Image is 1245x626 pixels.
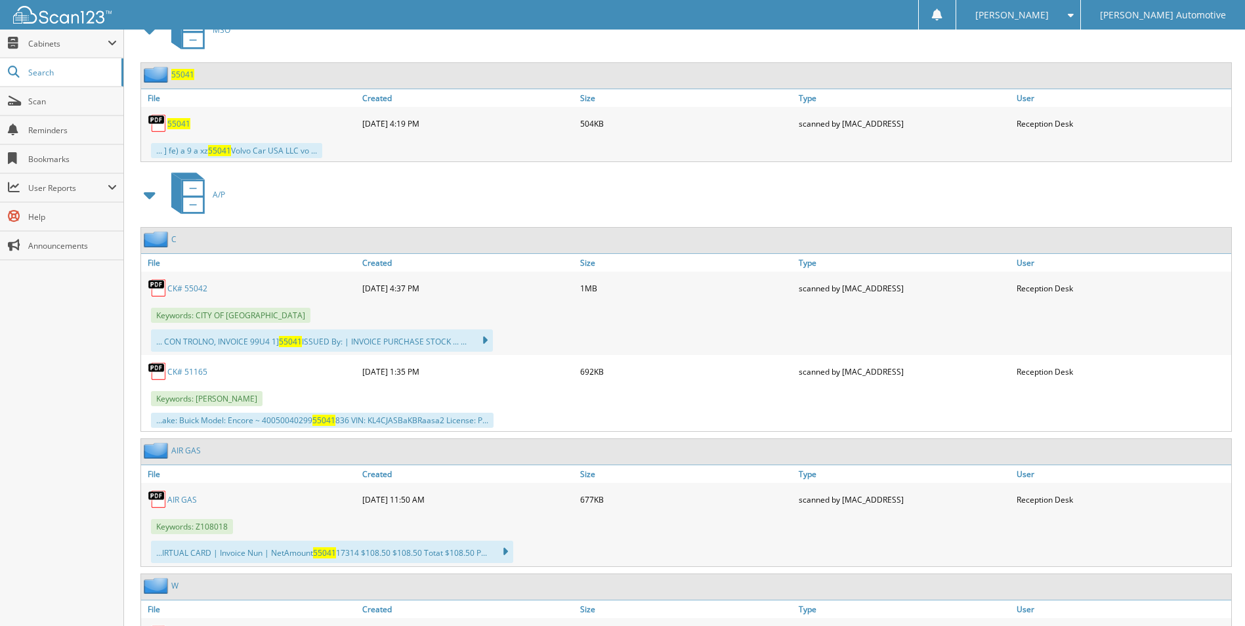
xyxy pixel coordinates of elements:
[359,465,577,483] a: Created
[795,254,1013,272] a: Type
[28,240,117,251] span: Announcements
[148,278,167,298] img: PDF.png
[795,89,1013,107] a: Type
[151,413,494,428] div: ...ake: Buick Model: Encore ~ 40050040299 836 VIN: KL4CJASBaKBRaasa2 License: P...
[577,89,795,107] a: Size
[151,308,310,323] span: Keywords: CITY OF [GEOGRAPHIC_DATA]
[359,486,577,512] div: [DATE] 11:50 AM
[28,182,108,194] span: User Reports
[359,600,577,618] a: Created
[1013,486,1231,512] div: Reception Desk
[148,114,167,133] img: PDF.png
[359,275,577,301] div: [DATE] 4:37 PM
[28,96,117,107] span: Scan
[577,254,795,272] a: Size
[577,486,795,512] div: 677KB
[313,547,336,558] span: 55041
[144,231,171,247] img: folder2.png
[577,110,795,136] div: 504KB
[171,445,201,456] a: AIR GAS
[1013,600,1231,618] a: User
[312,415,335,426] span: 55041
[163,4,230,56] a: MSO
[141,89,359,107] a: File
[141,465,359,483] a: File
[151,143,322,158] div: ... ] fe) a 9 a xz Volvo Car USA LLC vo ...
[28,211,117,222] span: Help
[171,234,177,245] a: C
[148,362,167,381] img: PDF.png
[148,490,167,509] img: PDF.png
[151,519,233,534] span: Keywords: Z108018
[151,329,493,352] div: ... CON TROLNO, INVOICE 99U4 1] ISSUED By: | INVOICE PURCHASE STOCK ... ...
[1100,11,1226,19] span: [PERSON_NAME] Automotive
[163,169,225,220] a: A/P
[577,275,795,301] div: 1MB
[1013,89,1231,107] a: User
[359,89,577,107] a: Created
[171,580,179,591] a: W
[28,67,115,78] span: Search
[144,577,171,594] img: folder2.png
[795,465,1013,483] a: Type
[28,125,117,136] span: Reminders
[208,145,231,156] span: 55041
[795,275,1013,301] div: scanned by [MAC_ADDRESS]
[279,336,302,347] span: 55041
[151,391,263,406] span: Keywords: [PERSON_NAME]
[359,110,577,136] div: [DATE] 4:19 PM
[795,358,1013,385] div: scanned by [MAC_ADDRESS]
[28,38,108,49] span: Cabinets
[1013,465,1231,483] a: User
[141,600,359,618] a: File
[577,465,795,483] a: Size
[167,283,207,294] a: CK# 55042
[151,541,513,563] div: ...IRTUAL CARD | Invoice Nun | NetAmount 17314 $108.50 $108.50 Totat $108.50 P...
[1013,254,1231,272] a: User
[1013,275,1231,301] div: Reception Desk
[1013,358,1231,385] div: Reception Desk
[13,6,112,24] img: scan123-logo-white.svg
[213,189,225,200] span: A/P
[359,254,577,272] a: Created
[795,486,1013,512] div: scanned by [MAC_ADDRESS]
[359,358,577,385] div: [DATE] 1:35 PM
[795,600,1013,618] a: Type
[1179,563,1245,626] iframe: Chat Widget
[577,600,795,618] a: Size
[144,66,171,83] img: folder2.png
[577,358,795,385] div: 692KB
[167,366,207,377] a: CK# 51165
[171,69,194,80] a: 55041
[167,118,190,129] a: 55041
[141,254,359,272] a: File
[167,494,197,505] a: AIR GAS
[975,11,1049,19] span: [PERSON_NAME]
[28,154,117,165] span: Bookmarks
[144,442,171,459] img: folder2.png
[795,110,1013,136] div: scanned by [MAC_ADDRESS]
[1013,110,1231,136] div: Reception Desk
[213,24,230,35] span: MSO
